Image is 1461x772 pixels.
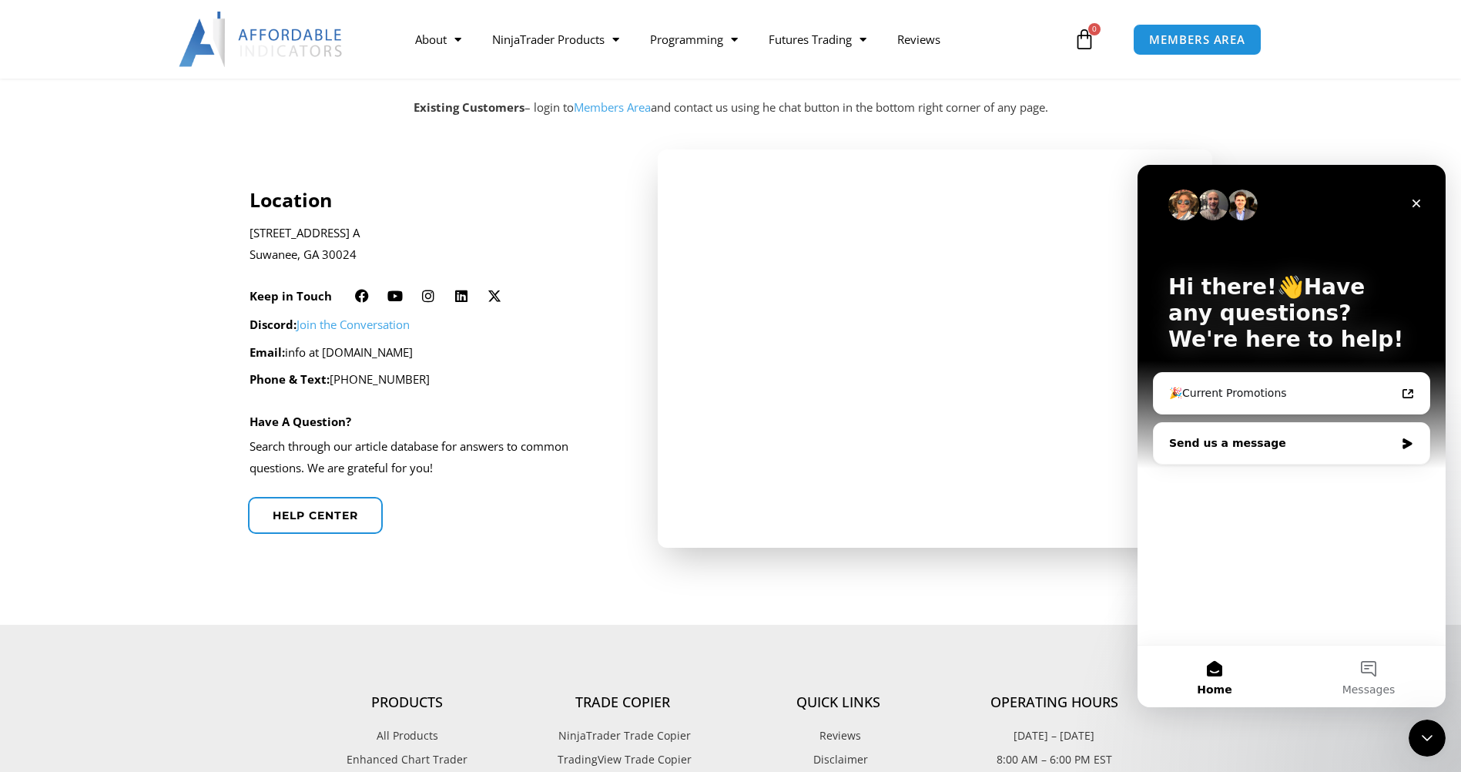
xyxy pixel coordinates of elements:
p: Search through our article database for answers to common questions. We are grateful for you! [250,436,617,479]
a: MEMBERS AREA [1133,24,1262,55]
a: Help center [248,497,383,534]
span: TradingView Trade Copier [554,750,692,770]
a: Programming [635,22,753,57]
a: NinjaTrader Trade Copier [515,726,731,746]
p: 8:00 AM – 6:00 PM EST [947,750,1162,770]
h4: Trade Copier [515,694,731,711]
h4: Location [250,188,617,211]
a: TradingView Trade Copier [515,750,731,770]
img: LogoAI | Affordable Indicators – NinjaTrader [179,12,344,67]
span: MEMBERS AREA [1149,34,1245,45]
a: Futures Trading [753,22,882,57]
strong: Phone & Text: [250,371,330,387]
strong: Existing Customers [414,99,524,115]
a: Members Area [574,99,651,115]
span: Enhanced Chart Trader [347,750,467,770]
a: NinjaTrader Products [477,22,635,57]
span: NinjaTrader Trade Copier [555,726,691,746]
a: About [400,22,477,57]
iframe: Intercom live chat [1409,720,1446,757]
iframe: Intercom live chat [1138,165,1446,707]
p: – login to and contact us using he chat button in the bottom right corner of any page. [8,97,1453,119]
a: Disclaimer [731,750,947,770]
a: Join the Conversation [297,317,410,332]
p: info at [DOMAIN_NAME] [250,342,617,364]
h4: Products [300,694,515,711]
h4: Operating Hours [947,694,1162,711]
a: All Products [300,726,515,746]
p: [STREET_ADDRESS] A Suwanee, GA 30024 [250,223,617,266]
strong: Discord: [250,317,297,332]
a: Enhanced Chart Trader [300,750,515,770]
h6: Keep in Touch [250,289,332,304]
nav: Menu [400,22,1070,57]
a: Reviews [731,726,947,746]
p: [DATE] – [DATE] [947,726,1162,746]
span: All Products [377,726,438,746]
strong: Email: [250,344,285,360]
a: 0 [1051,17,1118,62]
span: Disclaimer [809,750,868,770]
iframe: Affordable Indicators, Inc. [681,186,1189,511]
span: Reviews [816,726,861,746]
span: 0 [1088,23,1101,35]
h4: Quick Links [731,694,947,711]
span: Help center [273,510,358,521]
p: [PHONE_NUMBER] [250,369,617,391]
a: Reviews [882,22,956,57]
h4: Have A Question? [250,415,351,428]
